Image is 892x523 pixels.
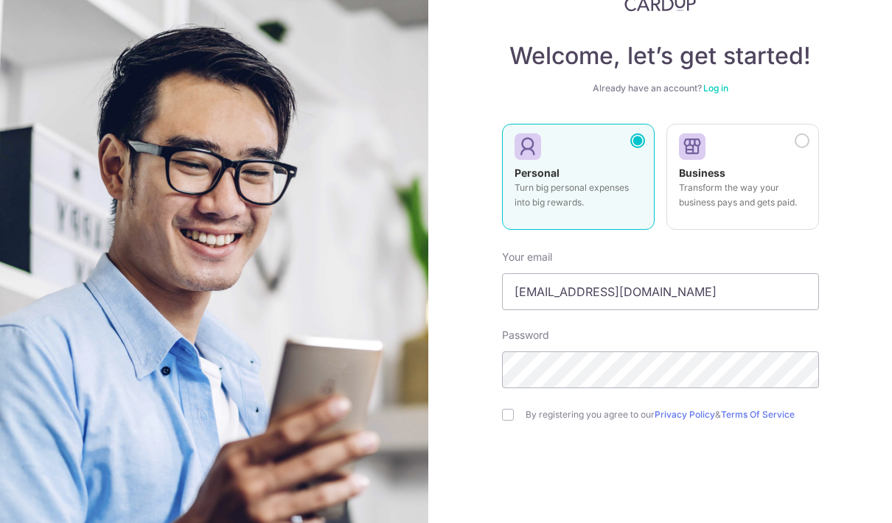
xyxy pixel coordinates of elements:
[502,41,819,71] h4: Welcome, let’s get started!
[526,409,819,421] label: By registering you agree to our &
[721,409,795,420] a: Terms Of Service
[679,166,725,179] strong: Business
[655,409,715,420] a: Privacy Policy
[666,124,819,239] a: Business Transform the way your business pays and gets paid.
[548,450,773,508] iframe: reCAPTCHA
[679,180,806,210] p: Transform the way your business pays and gets paid.
[502,83,819,94] div: Already have an account?
[502,273,819,310] input: Enter your Email
[515,180,642,210] p: Turn big personal expenses into big rewards.
[502,250,552,264] label: Your email
[502,328,549,343] label: Password
[703,83,728,94] a: Log in
[502,124,655,239] a: Personal Turn big personal expenses into big rewards.
[515,166,560,179] strong: Personal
